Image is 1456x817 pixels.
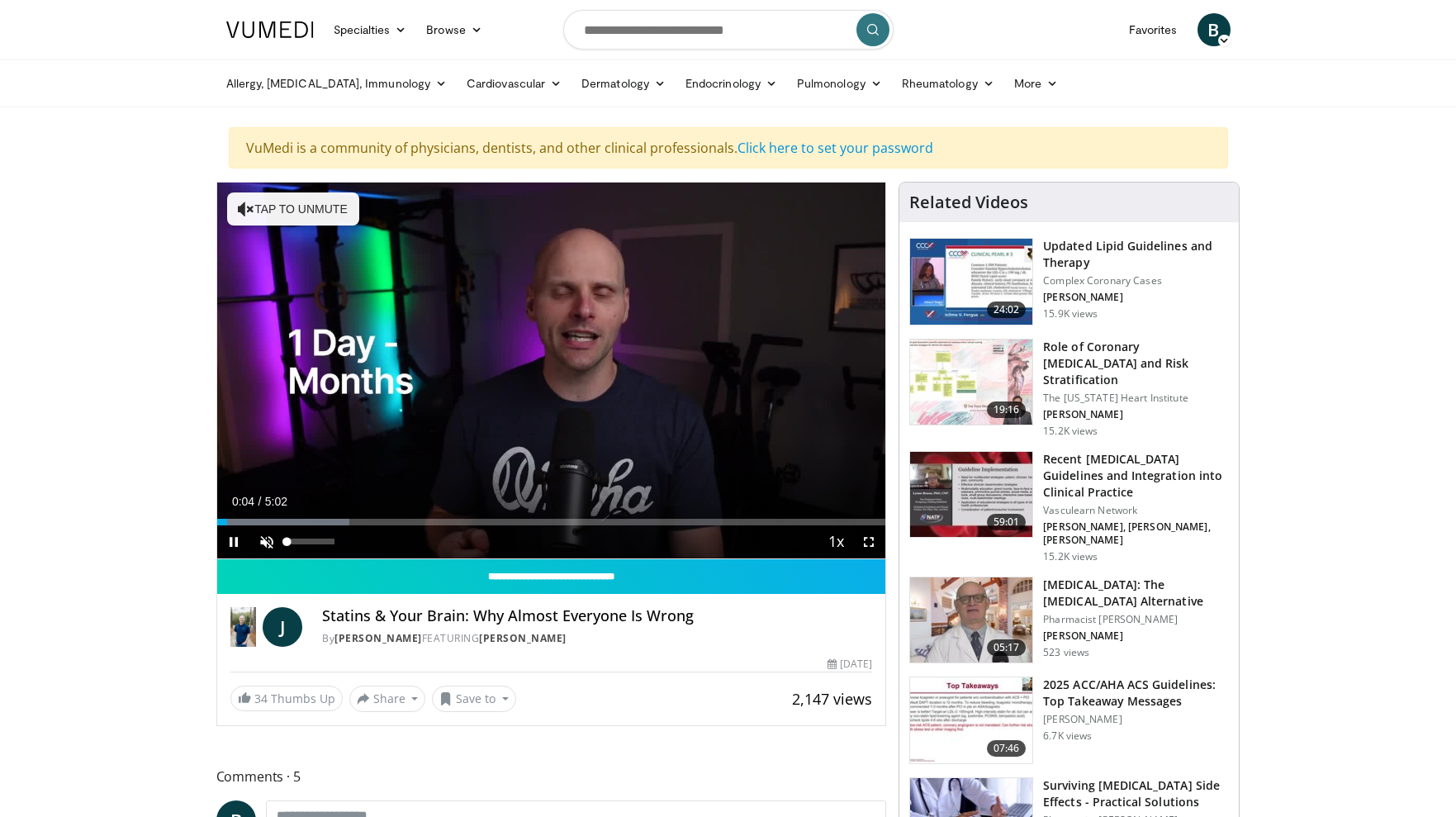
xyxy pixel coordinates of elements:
[828,657,872,672] div: [DATE]
[479,631,567,645] a: [PERSON_NAME]
[227,192,359,226] button: Tap to unmute
[852,525,885,558] button: Fullscreen
[910,577,1032,663] img: ce9609b9-a9bf-4b08-84dd-8eeb8ab29fc6.150x105_q85_crop-smart_upscale.jpg
[217,519,886,525] div: Progress Bar
[1043,677,1229,710] h3: 2025 ACC/AHA ACS Guidelines: Top Takeaway Messages
[1043,392,1229,405] p: The [US_STATE] Heart Institute
[987,639,1027,656] span: 05:17
[1043,729,1092,743] p: 6.7K views
[987,740,1027,757] span: 07:46
[987,302,1027,318] span: 24:02
[1043,307,1098,321] p: 15.9K views
[1043,425,1098,438] p: 15.2K views
[250,525,283,558] button: Unmute
[1043,550,1098,563] p: 15.2K views
[216,67,458,100] a: Allergy, [MEDICAL_DATA], Immunology
[322,607,872,625] h4: Statins & Your Brain: Why Almost Everyone Is Wrong
[910,340,1032,425] img: 1efa8c99-7b8a-4ab5-a569-1c219ae7bd2c.150x105_q85_crop-smart_upscale.jpg
[909,677,1229,764] a: 07:46 2025 ACC/AHA ACS Guidelines: Top Takeaway Messages [PERSON_NAME] 6.7K views
[1043,646,1089,659] p: 523 views
[334,631,422,645] a: [PERSON_NAME]
[416,13,492,46] a: Browse
[909,192,1028,212] h4: Related Videos
[287,539,334,544] div: Volume Level
[1043,629,1229,643] p: [PERSON_NAME]
[1043,520,1229,547] p: [PERSON_NAME], [PERSON_NAME], [PERSON_NAME]
[254,691,268,706] span: 34
[349,686,426,712] button: Share
[263,607,302,647] a: J
[1043,777,1229,810] h3: Surviving [MEDICAL_DATA] Side Effects - Practical Solutions
[987,514,1027,530] span: 59:01
[322,631,872,646] div: By FEATURING
[1043,577,1229,610] h3: [MEDICAL_DATA]: The [MEDICAL_DATA] Alternative
[1043,291,1229,304] p: [PERSON_NAME]
[265,495,287,508] span: 5:02
[457,67,571,100] a: Cardiovascular
[910,452,1032,538] img: 87825f19-cf4c-4b91-bba1-ce218758c6bb.150x105_q85_crop-smart_upscale.jpg
[216,766,887,787] span: Comments 5
[892,67,1004,100] a: Rheumatology
[1043,274,1229,287] p: Complex Coronary Cases
[217,183,886,559] video-js: Video Player
[1119,13,1188,46] a: Favorites
[258,495,262,508] span: /
[1043,613,1229,626] p: Pharmacist [PERSON_NAME]
[1043,339,1229,388] h3: Role of Coronary [MEDICAL_DATA] and Risk Stratification
[909,451,1229,563] a: 59:01 Recent [MEDICAL_DATA] Guidelines and Integration into Clinical Practice Vasculearn Network ...
[787,67,892,100] a: Pulmonology
[217,525,250,558] button: Pause
[432,686,516,712] button: Save to
[230,686,343,711] a: 34 Thumbs Up
[232,495,254,508] span: 0:04
[819,525,852,558] button: Playback Rate
[230,607,257,647] img: Dr. Jordan Rennicke
[1043,504,1229,517] p: Vasculearn Network
[1043,238,1229,271] h3: Updated Lipid Guidelines and Therapy
[987,401,1027,418] span: 19:16
[910,239,1032,325] img: 77f671eb-9394-4acc-bc78-a9f077f94e00.150x105_q85_crop-smart_upscale.jpg
[676,67,787,100] a: Endocrinology
[909,577,1229,664] a: 05:17 [MEDICAL_DATA]: The [MEDICAL_DATA] Alternative Pharmacist [PERSON_NAME] [PERSON_NAME] 523 v...
[792,689,872,709] span: 2,147 views
[910,677,1032,763] img: 369ac253-1227-4c00-b4e1-6e957fd240a8.150x105_q85_crop-smart_upscale.jpg
[226,21,314,38] img: VuMedi Logo
[1198,13,1231,46] a: B
[1043,451,1229,501] h3: Recent [MEDICAL_DATA] Guidelines and Integration into Clinical Practice
[1043,713,1229,726] p: [PERSON_NAME]
[737,139,933,157] a: Click here to set your password
[909,339,1229,438] a: 19:16 Role of Coronary [MEDICAL_DATA] and Risk Stratification The [US_STATE] Heart Institute [PER...
[571,67,676,100] a: Dermatology
[563,10,894,50] input: Search topics, interventions
[909,238,1229,325] a: 24:02 Updated Lipid Guidelines and Therapy Complex Coronary Cases [PERSON_NAME] 15.9K views
[229,127,1228,169] div: VuMedi is a community of physicians, dentists, and other clinical professionals.
[324,13,417,46] a: Specialties
[1004,67,1068,100] a: More
[1043,408,1229,421] p: [PERSON_NAME]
